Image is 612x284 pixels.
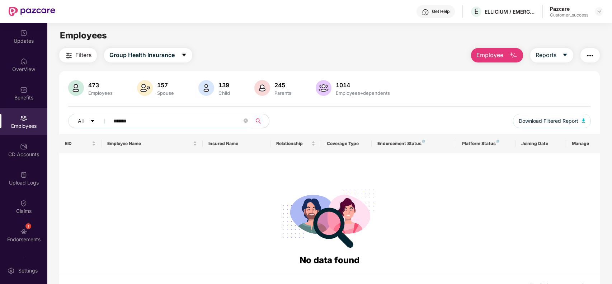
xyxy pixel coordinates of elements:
div: 139 [217,82,231,89]
span: Employee Name [107,141,192,146]
img: svg+xml;base64,PHN2ZyB4bWxucz0iaHR0cDovL3d3dy53My5vcmcvMjAwMC9zdmciIHdpZHRoPSIyNCIgaGVpZ2h0PSIyNC... [65,51,73,60]
img: New Pazcare Logo [9,7,55,16]
img: svg+xml;base64,PHN2ZyBpZD0iTXlfT3JkZXJzIiBkYXRhLW5hbWU9Ik15IE9yZGVycyIgeG1sbnM9Imh0dHA6Ly93d3cudz... [20,256,27,264]
th: Coverage Type [321,134,372,153]
span: Download Filtered Report [519,117,578,125]
span: search [251,118,265,124]
div: Spouse [156,90,175,96]
img: svg+xml;base64,PHN2ZyBpZD0iU2V0dGluZy0yMHgyMCIgeG1sbnM9Imh0dHA6Ly93d3cudzMub3JnLzIwMDAvc3ZnIiB3aW... [8,267,15,274]
div: ELLICIUM / EMERGYS SOLUTIONS PRIVATE LIMITED [485,8,535,15]
img: svg+xml;base64,PHN2ZyBpZD0iVXBsb2FkX0xvZ3MiIGRhdGEtbmFtZT0iVXBsb2FkIExvZ3MiIHhtbG5zPSJodHRwOi8vd3... [20,171,27,178]
img: svg+xml;base64,PHN2ZyBpZD0iQ2xhaW0iIHhtbG5zPSJodHRwOi8vd3d3LnczLm9yZy8yMDAwL3N2ZyIgd2lkdGg9IjIwIi... [20,200,27,207]
div: 1014 [334,82,391,89]
span: Filters [75,51,91,60]
span: caret-down [90,118,95,124]
img: svg+xml;base64,PHN2ZyBpZD0iSGVscC0zMngzMiIgeG1sbnM9Imh0dHA6Ly93d3cudzMub3JnLzIwMDAvc3ZnIiB3aWR0aD... [422,9,429,16]
img: svg+xml;base64,PHN2ZyB4bWxucz0iaHR0cDovL3d3dy53My5vcmcvMjAwMC9zdmciIHhtbG5zOnhsaW5rPSJodHRwOi8vd3... [582,118,585,123]
span: Employees [60,30,107,41]
div: 473 [87,82,114,89]
div: Settings [16,267,40,274]
button: Reportscaret-down [530,48,573,62]
span: caret-down [181,52,187,59]
img: svg+xml;base64,PHN2ZyB4bWxucz0iaHR0cDovL3d3dy53My5vcmcvMjAwMC9zdmciIHhtbG5zOnhsaW5rPSJodHRwOi8vd3... [198,80,214,96]
span: Employee [476,51,503,60]
span: Reports [536,51,556,60]
img: svg+xml;base64,PHN2ZyBpZD0iQ0RfQWNjb3VudHMiIGRhdGEtbmFtZT0iQ0QgQWNjb3VudHMiIHhtbG5zPSJodHRwOi8vd3... [20,143,27,150]
div: 245 [273,82,293,89]
div: Parents [273,90,293,96]
span: All [78,117,84,125]
img: svg+xml;base64,PHN2ZyB4bWxucz0iaHR0cDovL3d3dy53My5vcmcvMjAwMC9zdmciIHhtbG5zOnhsaW5rPSJodHRwOi8vd3... [254,80,270,96]
span: No data found [300,255,359,265]
span: close-circle [244,118,248,123]
th: EID [59,134,102,153]
div: Child [217,90,231,96]
div: Endorsement Status [377,141,451,146]
th: Insured Name [203,134,270,153]
img: svg+xml;base64,PHN2ZyB4bWxucz0iaHR0cDovL3d3dy53My5vcmcvMjAwMC9zdmciIHdpZHRoPSIyNCIgaGVpZ2h0PSIyNC... [586,51,594,60]
div: Platform Status [462,141,510,146]
div: Pazcare [550,5,588,12]
img: svg+xml;base64,PHN2ZyB4bWxucz0iaHR0cDovL3d3dy53My5vcmcvMjAwMC9zdmciIHhtbG5zOnhsaW5rPSJodHRwOi8vd3... [68,80,84,96]
button: Download Filtered Report [513,114,591,128]
img: svg+xml;base64,PHN2ZyB4bWxucz0iaHR0cDovL3d3dy53My5vcmcvMjAwMC9zdmciIHdpZHRoPSIyODgiIGhlaWdodD0iMj... [278,181,381,253]
img: svg+xml;base64,PHN2ZyBpZD0iQmVuZWZpdHMiIHhtbG5zPSJodHRwOi8vd3d3LnczLm9yZy8yMDAwL3N2ZyIgd2lkdGg9Ij... [20,86,27,93]
th: Relationship [270,134,321,153]
img: svg+xml;base64,PHN2ZyB4bWxucz0iaHR0cDovL3d3dy53My5vcmcvMjAwMC9zdmciIHdpZHRoPSI4IiBoZWlnaHQ9IjgiIH... [422,140,425,143]
img: svg+xml;base64,PHN2ZyBpZD0iRW5kb3JzZW1lbnRzIiB4bWxucz0iaHR0cDovL3d3dy53My5vcmcvMjAwMC9zdmciIHdpZH... [20,228,27,235]
div: Employees [87,90,114,96]
div: 157 [156,82,175,89]
span: E [474,7,479,16]
div: 1 [25,223,31,229]
img: svg+xml;base64,PHN2ZyBpZD0iRW1wbG95ZWVzIiB4bWxucz0iaHR0cDovL3d3dy53My5vcmcvMjAwMC9zdmciIHdpZHRoPS... [20,115,27,122]
th: Manage [566,134,600,153]
span: EID [65,141,90,146]
th: Employee Name [102,134,203,153]
th: Joining Date [516,134,566,153]
div: Get Help [432,9,449,14]
button: search [251,114,269,128]
img: svg+xml;base64,PHN2ZyBpZD0iRHJvcGRvd24tMzJ4MzIiIHhtbG5zPSJodHRwOi8vd3d3LnczLm9yZy8yMDAwL3N2ZyIgd2... [596,9,602,14]
div: Employees+dependents [334,90,391,96]
span: Group Health Insurance [109,51,175,60]
span: Relationship [276,141,310,146]
img: svg+xml;base64,PHN2ZyBpZD0iSG9tZSIgeG1sbnM9Imh0dHA6Ly93d3cudzMub3JnLzIwMDAvc3ZnIiB3aWR0aD0iMjAiIG... [20,58,27,65]
img: svg+xml;base64,PHN2ZyB4bWxucz0iaHR0cDovL3d3dy53My5vcmcvMjAwMC9zdmciIHhtbG5zOnhsaW5rPSJodHRwOi8vd3... [509,51,518,60]
button: Employee [471,48,523,62]
button: Filters [59,48,97,62]
img: svg+xml;base64,PHN2ZyB4bWxucz0iaHR0cDovL3d3dy53My5vcmcvMjAwMC9zdmciIHhtbG5zOnhsaW5rPSJodHRwOi8vd3... [137,80,153,96]
button: Group Health Insurancecaret-down [104,48,192,62]
img: svg+xml;base64,PHN2ZyBpZD0iVXBkYXRlZCIgeG1sbnM9Imh0dHA6Ly93d3cudzMub3JnLzIwMDAvc3ZnIiB3aWR0aD0iMj... [20,29,27,37]
span: caret-down [562,52,568,59]
span: close-circle [244,118,248,125]
img: svg+xml;base64,PHN2ZyB4bWxucz0iaHR0cDovL3d3dy53My5vcmcvMjAwMC9zdmciIHhtbG5zOnhsaW5rPSJodHRwOi8vd3... [316,80,331,96]
img: svg+xml;base64,PHN2ZyB4bWxucz0iaHR0cDovL3d3dy53My5vcmcvMjAwMC9zdmciIHdpZHRoPSI4IiBoZWlnaHQ9IjgiIH... [496,140,499,143]
button: Allcaret-down [68,114,112,128]
div: Customer_success [550,12,588,18]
